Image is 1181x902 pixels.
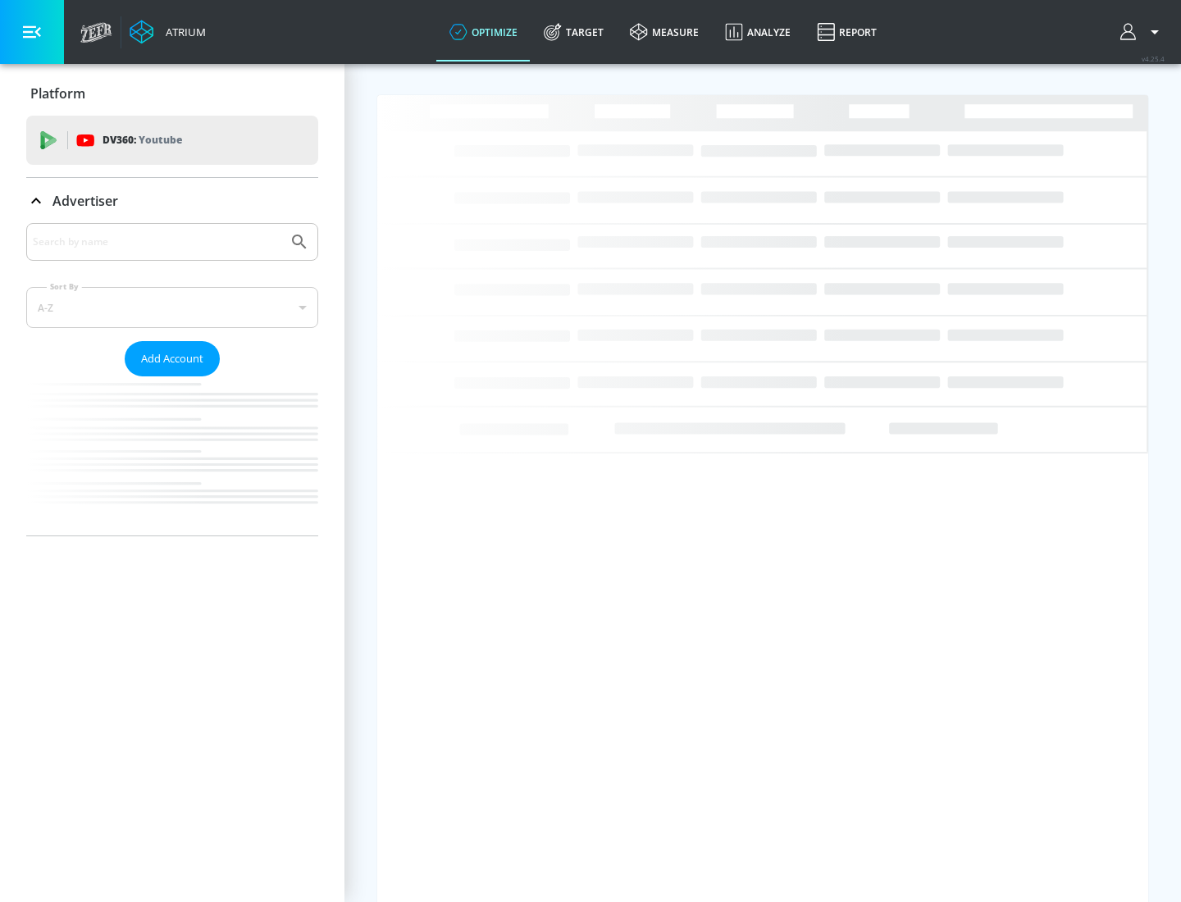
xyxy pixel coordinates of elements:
[26,287,318,328] div: A-Z
[33,231,281,253] input: Search by name
[52,192,118,210] p: Advertiser
[26,71,318,116] div: Platform
[617,2,712,61] a: measure
[125,341,220,376] button: Add Account
[1142,54,1165,63] span: v 4.25.4
[531,2,617,61] a: Target
[712,2,804,61] a: Analyze
[30,84,85,102] p: Platform
[139,131,182,148] p: Youtube
[159,25,206,39] div: Atrium
[47,281,82,292] label: Sort By
[26,116,318,165] div: DV360: Youtube
[804,2,890,61] a: Report
[436,2,531,61] a: optimize
[26,178,318,224] div: Advertiser
[141,349,203,368] span: Add Account
[103,131,182,149] p: DV360:
[26,223,318,535] div: Advertiser
[26,376,318,535] nav: list of Advertiser
[130,20,206,44] a: Atrium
